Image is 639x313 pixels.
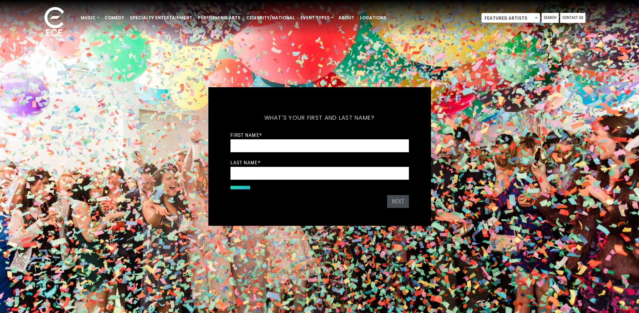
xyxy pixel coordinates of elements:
[560,13,585,23] a: Contact Us
[36,5,72,40] img: ece_new_logo_whitev2-1.png
[243,12,298,24] a: Celebrity/National
[230,132,262,138] label: First Name
[336,12,357,24] a: About
[195,12,243,24] a: Performing Arts
[298,12,336,24] a: Event Types
[357,12,389,24] a: Locations
[482,13,540,23] span: Featured Artists
[230,159,260,166] label: Last Name
[102,12,127,24] a: Comedy
[78,12,102,24] a: Music
[230,105,409,131] h5: What's your first and last name?
[542,13,559,23] a: Search
[127,12,195,24] a: Specialty Entertainment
